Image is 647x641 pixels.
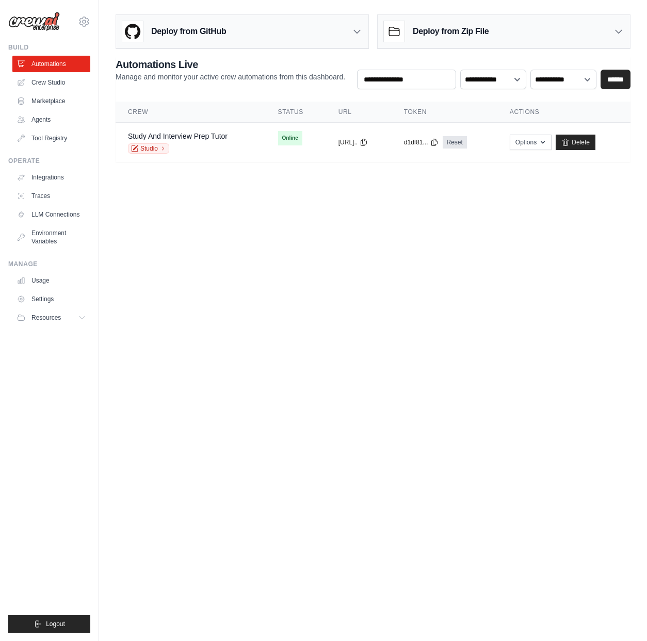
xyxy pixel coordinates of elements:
[443,136,467,149] a: Reset
[151,25,226,38] h3: Deploy from GitHub
[12,225,90,250] a: Environment Variables
[497,102,630,123] th: Actions
[116,72,345,82] p: Manage and monitor your active crew automations from this dashboard.
[12,309,90,326] button: Resources
[8,157,90,165] div: Operate
[8,615,90,633] button: Logout
[8,12,60,31] img: Logo
[12,74,90,91] a: Crew Studio
[8,43,90,52] div: Build
[12,169,90,186] a: Integrations
[128,143,169,154] a: Studio
[128,132,228,140] a: Study And Interview Prep Tutor
[510,135,552,150] button: Options
[12,130,90,146] a: Tool Registry
[46,620,65,628] span: Logout
[12,111,90,128] a: Agents
[8,260,90,268] div: Manage
[404,138,439,146] button: d1df81...
[12,56,90,72] a: Automations
[413,25,489,38] h3: Deploy from Zip File
[266,102,326,123] th: Status
[12,272,90,289] a: Usage
[116,102,266,123] th: Crew
[12,291,90,307] a: Settings
[116,57,345,72] h2: Automations Live
[12,206,90,223] a: LLM Connections
[278,131,302,145] span: Online
[392,102,497,123] th: Token
[326,102,392,123] th: URL
[122,21,143,42] img: GitHub Logo
[556,135,595,150] a: Delete
[12,188,90,204] a: Traces
[31,314,61,322] span: Resources
[12,93,90,109] a: Marketplace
